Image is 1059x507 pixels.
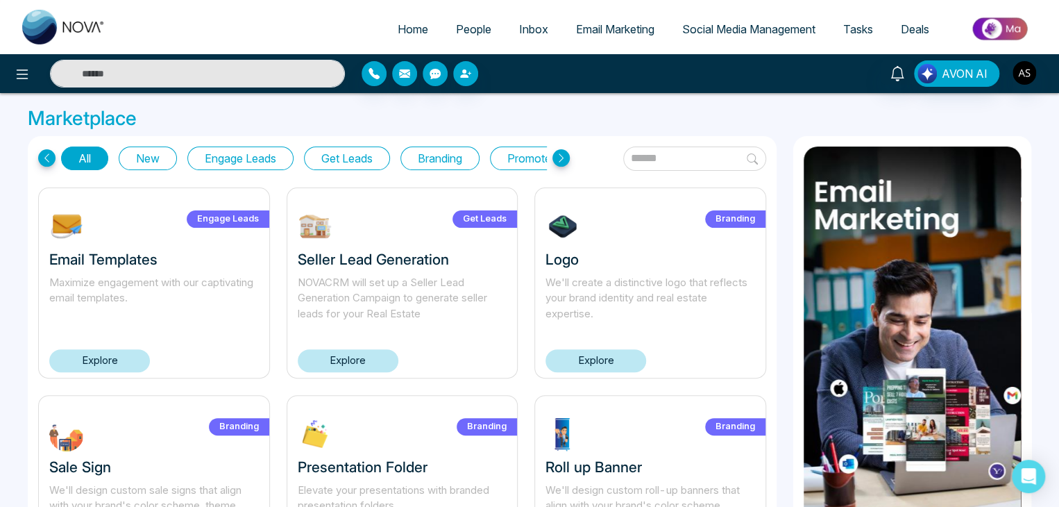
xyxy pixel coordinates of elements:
[304,147,390,170] button: Get Leads
[61,147,108,170] button: All
[1013,61,1036,85] img: User Avatar
[545,251,755,268] h3: Logo
[505,16,562,42] a: Inbox
[545,209,580,244] img: 7tHiu1732304639.jpg
[545,417,580,451] img: ptdrg1732303548.jpg
[545,458,755,476] h3: Roll up Banner
[942,65,988,82] span: AVON AI
[519,22,548,36] span: Inbox
[49,458,259,476] h3: Sale Sign
[298,349,398,372] a: Explore
[545,349,646,372] a: Explore
[562,16,668,42] a: Email Marketing
[1012,460,1045,493] div: Open Intercom Messenger
[209,418,269,435] label: Branding
[950,13,1051,44] img: Market-place.gif
[668,16,829,42] a: Social Media Management
[829,16,887,42] a: Tasks
[887,16,943,42] a: Deals
[298,251,507,268] h3: Seller Lead Generation
[442,16,505,42] a: People
[119,147,177,170] button: New
[298,209,332,244] img: W9EOY1739212645.jpg
[49,417,84,451] img: FWbuT1732304245.jpg
[298,417,332,451] img: XLP2c1732303713.jpg
[49,251,259,268] h3: Email Templates
[705,418,765,435] label: Branding
[28,107,1031,131] h3: Marketplace
[22,10,105,44] img: Nova CRM Logo
[545,275,755,322] p: We'll create a distinctive logo that reflects your brand identity and real estate expertise.
[901,22,929,36] span: Deals
[457,418,517,435] label: Branding
[456,22,491,36] span: People
[843,22,873,36] span: Tasks
[682,22,815,36] span: Social Media Management
[576,22,654,36] span: Email Marketing
[49,349,150,372] a: Explore
[187,147,294,170] button: Engage Leads
[705,210,765,228] label: Branding
[398,22,428,36] span: Home
[400,147,480,170] button: Branding
[384,16,442,42] a: Home
[298,275,507,322] p: NOVACRM will set up a Seller Lead Generation Campaign to generate seller leads for your Real Estate
[49,275,259,322] p: Maximize engagement with our captivating email templates.
[452,210,517,228] label: Get Leads
[49,209,84,244] img: NOmgJ1742393483.jpg
[917,64,937,83] img: Lead Flow
[490,147,609,170] button: Promote Listings
[298,458,507,476] h3: Presentation Folder
[914,60,999,87] button: AVON AI
[187,210,269,228] label: Engage Leads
